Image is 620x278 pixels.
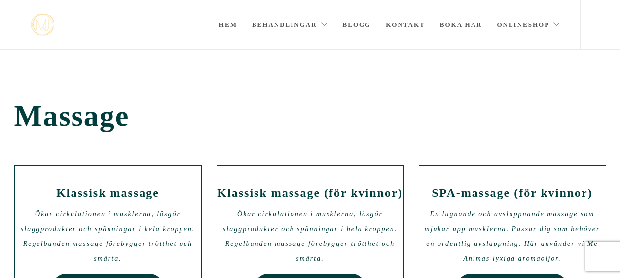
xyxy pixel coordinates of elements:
[31,14,54,36] a: mjstudio mjstudio mjstudio
[56,186,159,199] span: Klassisk massage
[14,99,606,133] span: Massage
[432,186,592,199] span: SPA-massage (för kvinnor)
[425,210,600,262] em: En lugnande och avslappnande massage som mjukar upp musklerna. Passar dig som behöver en ordentli...
[223,210,397,262] em: Ökar cirkulationen i musklerna, lösgör slaggprodukter och spänningar i hela kroppen. Regelbunden ...
[217,186,402,199] span: Klassisk massage (för kvinnor)
[21,210,195,262] em: Ökar cirkulationen i musklerna, lösgör slaggprodukter och spänningar i hela kroppen. Regelbunden ...
[31,14,54,36] img: mjstudio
